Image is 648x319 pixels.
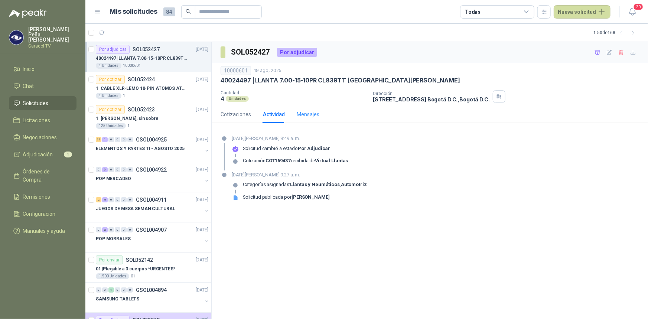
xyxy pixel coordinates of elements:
a: Licitaciones [9,113,76,127]
div: 10000601 [221,66,251,75]
p: GSOL004894 [136,287,167,293]
a: Configuración [9,207,76,221]
span: Configuración [23,210,56,218]
p: 40024497 | LLANTA 7.00-15-10PR CL839TT [GEOGRAPHIC_DATA][PERSON_NAME] [221,77,460,84]
p: ELEMENTOS Y PARTES TI - AGOSTO 2025 [96,145,185,152]
a: Órdenes de Compra [9,165,76,187]
strong: Llantas y Neumáticos [290,182,340,187]
h1: Mis solicitudes [110,6,157,17]
strong: COT169437 [266,158,290,163]
strong: Por adjudicar [298,146,330,151]
div: 0 [121,227,127,232]
p: 10000601 [123,63,141,69]
div: 125 Unidades [96,123,126,129]
div: 1 - 50 de 168 [593,27,639,39]
span: Licitaciones [23,116,51,124]
div: 8 [102,197,108,202]
div: Por cotizar [96,105,125,114]
p: 1 [127,123,130,129]
p: SOL052142 [126,257,153,263]
div: 0 [121,197,127,202]
div: Por adjudicar [96,45,130,54]
span: Órdenes de Compra [23,167,69,184]
p: Solicitud cambió a estado [243,146,330,152]
div: 4 Unidades [96,93,121,99]
a: Adjudicación1 [9,147,76,162]
span: Chat [23,82,34,90]
p: SOL052424 [128,77,155,82]
p: [DATE] [196,46,208,53]
p: [DATE][PERSON_NAME] 9:49 a. m. [232,135,348,142]
p: Dirección [373,91,489,96]
a: 0 5 0 0 0 0 GSOL004922[DATE] POP MERCADEO [96,165,210,189]
img: Logo peakr [9,9,47,18]
span: search [186,9,191,14]
div: 0 [115,137,120,142]
div: 2 [102,227,108,232]
div: 0 [121,287,127,293]
a: Por enviarSOL052142[DATE] 01 |Plegable a 3 cuerpos *URGENTES*1.500 Unidades01 [85,253,211,283]
p: [DATE] [196,196,208,204]
a: 22 1 0 0 0 0 GSOL004925[DATE] ELEMENTOS Y PARTES TI - AGOSTO 2025 [96,135,210,159]
p: Caracol TV [28,44,76,48]
a: 0 0 1 0 0 0 GSOL004894[DATE] SAMSUNG TABLETS [96,286,210,309]
p: GSOL004911 [136,197,167,202]
div: Mensajes [297,110,319,118]
p: POP MERCADEO [96,175,131,182]
p: [DATE] [196,136,208,143]
span: Negociaciones [23,133,57,141]
a: Remisiones [9,190,76,204]
span: Adjudicación [23,150,53,159]
p: GSOL004922 [136,167,167,172]
a: Negociaciones [9,130,76,144]
div: 5 [102,167,108,172]
a: Por adjudicarSOL052427[DATE] 40024497 |LLANTA 7.00-15-10PR CL839TT [GEOGRAPHIC_DATA][PERSON_NAME]... [85,42,211,72]
p: 1 | [PERSON_NAME], sin sobre [96,115,159,122]
div: Actividad [263,110,285,118]
span: 84 [163,7,175,16]
span: Manuales y ayuda [23,227,65,235]
p: 1 | CABLE XLR-LEMO 10-PIN ATOMOS ATOMCAB016 [96,85,188,92]
div: Por adjudicar [277,48,317,57]
div: 0 [96,167,101,172]
a: Inicio [9,62,76,76]
span: Solicitudes [23,99,49,107]
div: 0 [127,137,133,142]
div: 0 [127,227,133,232]
div: 4 Unidades [96,63,121,69]
p: SOL052423 [128,107,155,112]
a: Por cotizarSOL052423[DATE] 1 |[PERSON_NAME], sin sobre125 Unidades1 [85,102,211,132]
p: 01 | Plegable a 3 cuerpos *URGENTES* [96,266,175,273]
a: Manuales y ayuda [9,224,76,238]
div: 0 [96,227,101,232]
p: 4 [221,95,224,102]
div: 0 [127,197,133,202]
div: 0 [108,227,114,232]
div: Unidades [226,96,249,102]
p: JUEGOS DE MESA SEMAN CULTURAL [96,205,175,212]
p: SOL052427 [133,47,160,52]
div: 1.500 Unidades [96,273,129,279]
div: Todas [465,8,481,16]
div: 0 [102,287,108,293]
p: [DATE] [196,106,208,113]
strong: Automotriz [341,182,367,187]
p: [DATE] [196,227,208,234]
a: Solicitudes [9,96,76,110]
img: Company Logo [9,30,23,45]
div: 0 [121,137,127,142]
p: Cantidad [221,90,367,95]
div: 0 [108,167,114,172]
div: 0 [127,167,133,172]
div: Por cotizar [96,75,125,84]
p: 01 [131,273,135,279]
strong: [PERSON_NAME] [292,194,329,200]
span: Inicio [23,65,35,73]
div: 1 [102,137,108,142]
a: Chat [9,79,76,93]
a: 2 8 0 0 0 0 GSOL004911[DATE] JUEGOS DE MESA SEMAN CULTURAL [96,195,210,219]
p: GSOL004907 [136,227,167,232]
div: 0 [96,287,101,293]
div: 0 [108,197,114,202]
a: Por cotizarSOL052424[DATE] 1 |CABLE XLR-LEMO 10-PIN ATOMOS ATOMCAB0164 Unidades1 [85,72,211,102]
